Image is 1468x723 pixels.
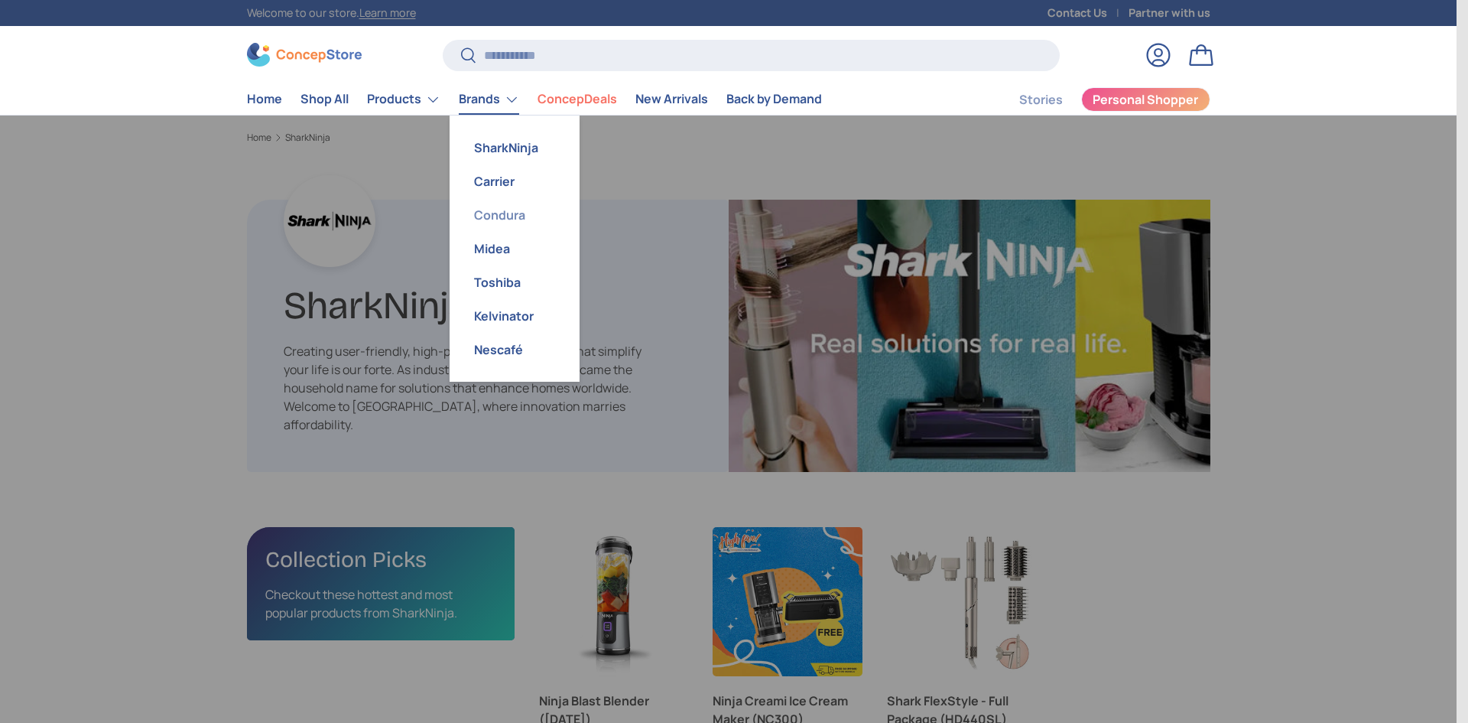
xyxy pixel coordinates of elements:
nav: Primary [247,84,822,115]
img: ConcepStore [247,43,362,67]
a: New Arrivals [635,84,708,114]
a: ConcepDeals [538,84,617,114]
a: Stories [1019,85,1063,115]
summary: Brands [450,84,528,115]
a: Back by Demand [726,84,822,114]
a: Personal Shopper [1081,87,1210,112]
span: Personal Shopper [1093,93,1198,106]
nav: Secondary [982,84,1210,115]
a: Shop All [300,84,349,114]
a: Home [247,84,282,114]
summary: Products [358,84,450,115]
